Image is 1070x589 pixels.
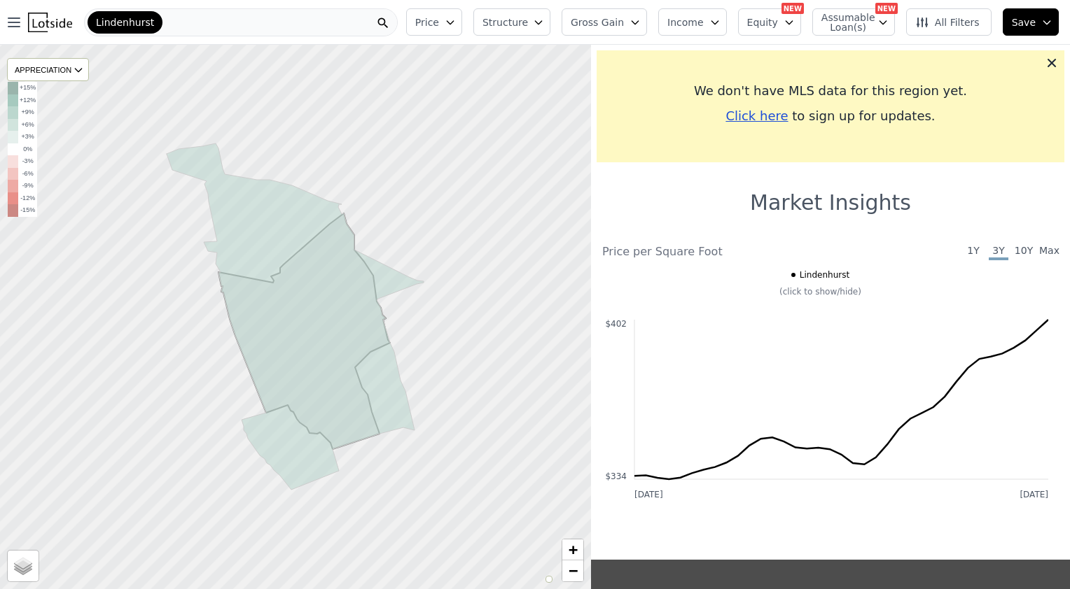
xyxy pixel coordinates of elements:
div: (click to show/hide) [592,286,1048,297]
button: All Filters [906,8,992,36]
span: Gross Gain [571,15,624,29]
span: Price [415,15,439,29]
span: Save [1012,15,1036,29]
span: − [569,562,578,579]
td: +3% [18,131,37,143]
div: Price per Square Foot [602,243,831,260]
div: to sign up for updates. [608,106,1053,126]
button: Equity [738,8,801,36]
span: 10Y [1014,243,1034,260]
td: +15% [18,82,37,94]
td: -3% [18,155,37,168]
span: 3Y [989,243,1008,260]
h1: Market Insights [750,190,911,215]
button: Gross Gain [562,8,647,36]
span: + [569,541,578,558]
td: -12% [18,192,37,205]
a: Zoom out [562,560,583,581]
td: -6% [18,168,37,180]
span: Income [667,15,704,29]
td: +12% [18,94,37,107]
span: Click here [725,108,788,123]
td: 0% [18,143,37,156]
td: -9% [18,180,37,192]
span: Structure [482,15,527,29]
td: +6% [18,119,37,132]
button: Price [406,8,462,36]
button: Structure [473,8,550,36]
text: $402 [605,319,627,329]
div: We don't have MLS data for this region yet. [608,81,1053,101]
img: Lotside [28,13,72,32]
span: 1Y [964,243,983,260]
text: $334 [605,471,627,481]
text: [DATE] [1020,490,1048,499]
a: Zoom in [562,539,583,560]
span: Lindenhurst [96,15,154,29]
text: [DATE] [634,490,663,499]
button: Income [658,8,727,36]
span: Lindenhurst [800,269,849,281]
div: NEW [781,3,804,14]
div: NEW [875,3,898,14]
span: Assumable Loan(s) [821,13,866,32]
button: Save [1003,8,1059,36]
span: Max [1039,243,1059,260]
a: Layers [8,551,39,581]
div: APPRECIATION [7,58,89,81]
button: Assumable Loan(s) [812,8,895,36]
td: -15% [18,204,37,217]
span: All Filters [915,15,980,29]
span: Equity [747,15,778,29]
td: +9% [18,106,37,119]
